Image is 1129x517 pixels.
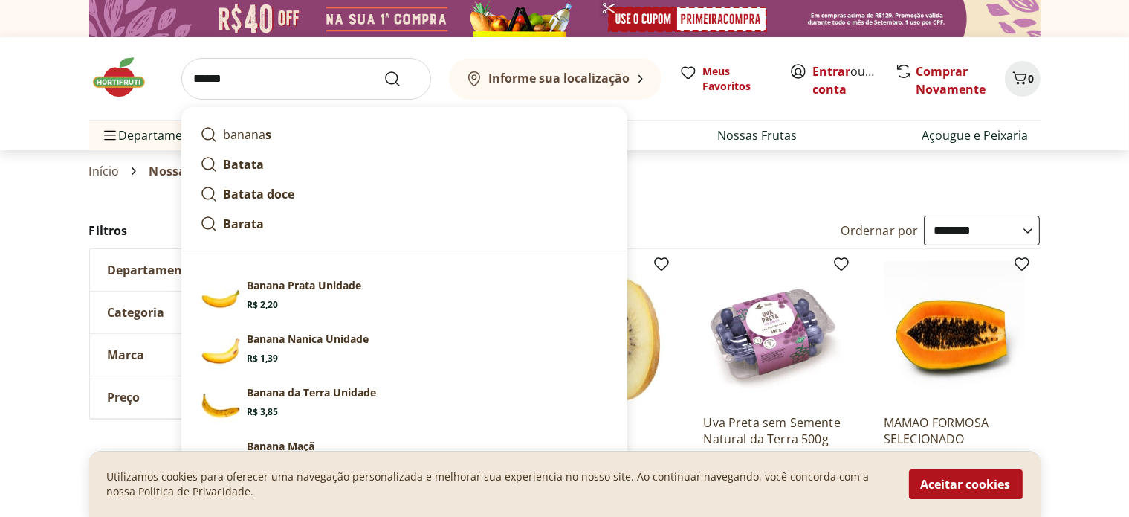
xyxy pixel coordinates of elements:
button: Submit Search [384,70,419,88]
button: Departamento [90,249,313,291]
span: Nossas Frutas [149,164,234,178]
img: Uva Preta sem Semente Natural da Terra 500g [703,261,844,402]
a: Nossas Frutas [717,126,797,144]
a: Uva Preta sem Semente Natural da Terra 500g [703,414,844,447]
p: Banana Prata Unidade [248,278,362,293]
span: 0 [1029,71,1035,86]
a: Banana Prata UnidadeBanana Prata UnidadeR$ 2,20 [194,272,615,326]
b: Informe sua localização [489,70,630,86]
button: Menu [101,118,119,153]
img: Banana da Terra Unidade [200,385,242,427]
img: Banana Maçã [200,439,242,481]
label: Ordernar por [841,222,919,239]
span: Preço [108,390,140,405]
a: Banana da Terra UnidadeBanana da Terra UnidadeR$ 3,85 [194,379,615,433]
p: Utilizamos cookies para oferecer uma navegação personalizada e melhorar sua experiencia no nosso ... [107,469,891,499]
button: Informe sua localização [449,58,661,100]
p: banana [224,126,272,144]
a: Batata doce [194,179,615,209]
span: Departamento [108,263,195,277]
a: Entrar [813,63,851,80]
a: MAMAO FORMOSA SELECIONADO [884,414,1025,447]
span: R$ 2,20 [248,299,279,311]
a: Açougue e Peixaria [922,126,1029,144]
strong: Batata [224,156,265,173]
span: Meus Favoritos [703,64,771,94]
img: Banana Nanica Unidade [200,332,242,373]
a: Batata [194,150,615,179]
a: bananas [194,120,615,150]
strong: Batata doce [224,186,295,202]
button: Aceitar cookies [909,469,1023,499]
input: search [181,58,431,100]
span: Marca [108,347,145,362]
p: Banana Nanica Unidade [248,332,369,347]
span: Departamentos [101,118,208,153]
strong: s [266,126,272,143]
strong: Barata [224,216,265,232]
span: ou [813,62,879,98]
button: Marca [90,334,313,376]
a: Barata [194,209,615,239]
a: Banana Nanica UnidadeBanana Nanica UnidadeR$ 1,39 [194,326,615,379]
a: Criar conta [813,63,895,97]
span: Categoria [108,305,165,320]
p: Banana Maçã [248,439,315,454]
button: Carrinho [1005,61,1041,97]
img: MAMAO FORMOSA SELECIONADO [884,261,1025,402]
img: Banana Prata Unidade [200,278,242,320]
a: Comprar Novamente [916,63,986,97]
a: Banana MaçãBanana MaçãR$ 1,82 [194,433,615,487]
h2: Filtros [89,216,314,245]
a: Meus Favoritos [679,64,771,94]
a: Início [89,164,120,178]
img: Hortifruti [89,55,164,100]
span: R$ 3,85 [248,406,279,418]
button: Categoria [90,292,313,333]
p: Banana da Terra Unidade [248,385,377,400]
button: Preço [90,376,313,418]
span: R$ 1,39 [248,353,279,365]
